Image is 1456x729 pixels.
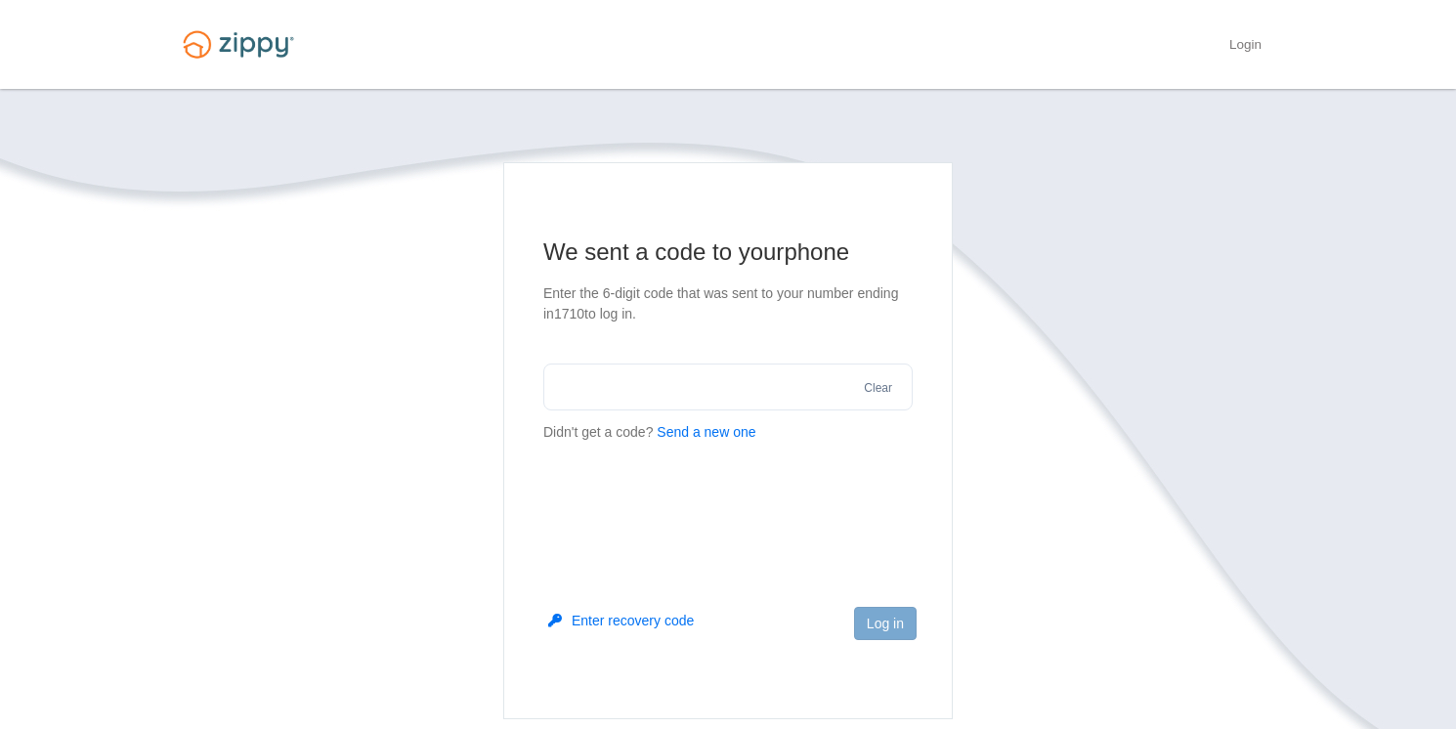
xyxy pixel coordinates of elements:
[548,611,694,630] button: Enter recovery code
[657,422,755,443] button: Send a new one
[1229,37,1262,57] a: Login
[858,379,898,398] button: Clear
[543,283,913,324] p: Enter the 6-digit code that was sent to your number ending in 1710 to log in.
[543,236,913,268] h1: We sent a code to your phone
[171,21,306,67] img: Logo
[543,422,913,443] p: Didn't get a code?
[854,607,917,640] button: Log in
